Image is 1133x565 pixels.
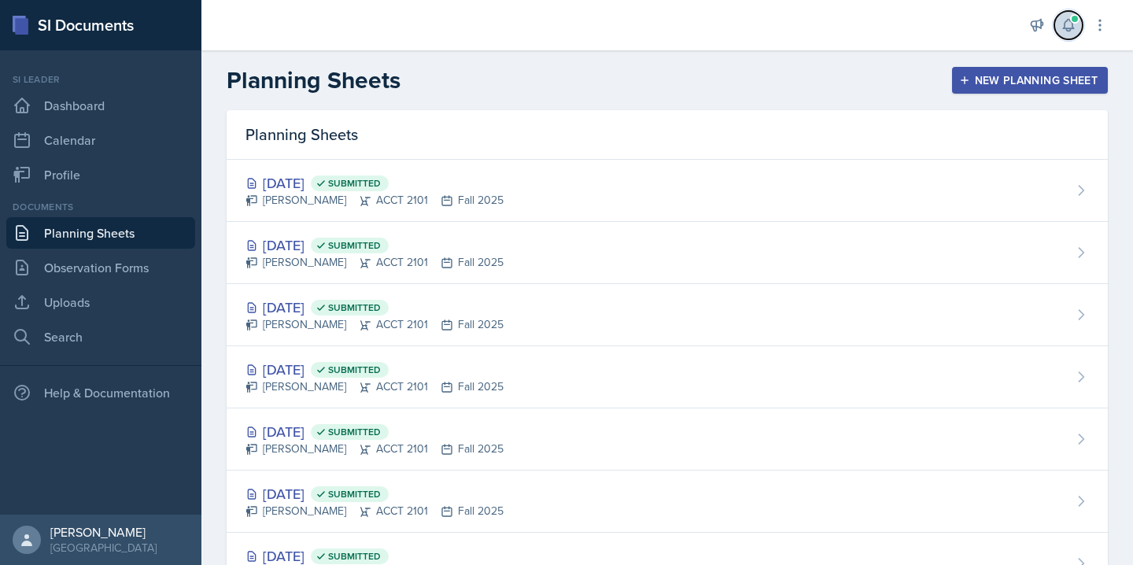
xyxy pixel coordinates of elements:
[6,159,195,190] a: Profile
[245,441,504,457] div: [PERSON_NAME] ACCT 2101 Fall 2025
[6,72,195,87] div: Si leader
[6,252,195,283] a: Observation Forms
[227,471,1108,533] a: [DATE] Submitted [PERSON_NAME]ACCT 2101Fall 2025
[328,426,381,438] span: Submitted
[227,222,1108,284] a: [DATE] Submitted [PERSON_NAME]ACCT 2101Fall 2025
[50,540,157,556] div: [GEOGRAPHIC_DATA]
[962,74,1098,87] div: New Planning Sheet
[227,160,1108,222] a: [DATE] Submitted [PERSON_NAME]ACCT 2101Fall 2025
[328,301,381,314] span: Submitted
[245,359,504,380] div: [DATE]
[227,408,1108,471] a: [DATE] Submitted [PERSON_NAME]ACCT 2101Fall 2025
[245,254,504,271] div: [PERSON_NAME] ACCT 2101 Fall 2025
[6,90,195,121] a: Dashboard
[6,124,195,156] a: Calendar
[50,524,157,540] div: [PERSON_NAME]
[245,192,504,209] div: [PERSON_NAME] ACCT 2101 Fall 2025
[245,297,504,318] div: [DATE]
[227,66,400,94] h2: Planning Sheets
[245,483,504,504] div: [DATE]
[6,200,195,214] div: Documents
[245,316,504,333] div: [PERSON_NAME] ACCT 2101 Fall 2025
[6,286,195,318] a: Uploads
[227,284,1108,346] a: [DATE] Submitted [PERSON_NAME]ACCT 2101Fall 2025
[245,421,504,442] div: [DATE]
[245,172,504,194] div: [DATE]
[227,346,1108,408] a: [DATE] Submitted [PERSON_NAME]ACCT 2101Fall 2025
[6,321,195,353] a: Search
[328,364,381,376] span: Submitted
[227,110,1108,160] div: Planning Sheets
[245,234,504,256] div: [DATE]
[328,550,381,563] span: Submitted
[245,503,504,519] div: [PERSON_NAME] ACCT 2101 Fall 2025
[6,377,195,408] div: Help & Documentation
[328,239,381,252] span: Submitted
[6,217,195,249] a: Planning Sheets
[245,379,504,395] div: [PERSON_NAME] ACCT 2101 Fall 2025
[952,67,1108,94] button: New Planning Sheet
[328,488,381,500] span: Submitted
[328,177,381,190] span: Submitted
